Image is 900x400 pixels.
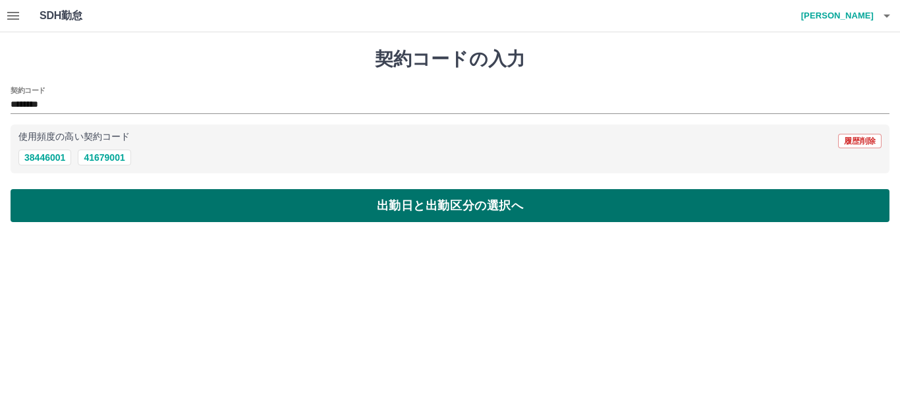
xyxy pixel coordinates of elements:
button: 履歴削除 [838,134,882,148]
button: 38446001 [18,150,71,165]
h2: 契約コード [11,85,45,96]
button: 出勤日と出勤区分の選択へ [11,189,889,222]
button: 41679001 [78,150,130,165]
p: 使用頻度の高い契約コード [18,132,130,142]
h1: 契約コードの入力 [11,48,889,71]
